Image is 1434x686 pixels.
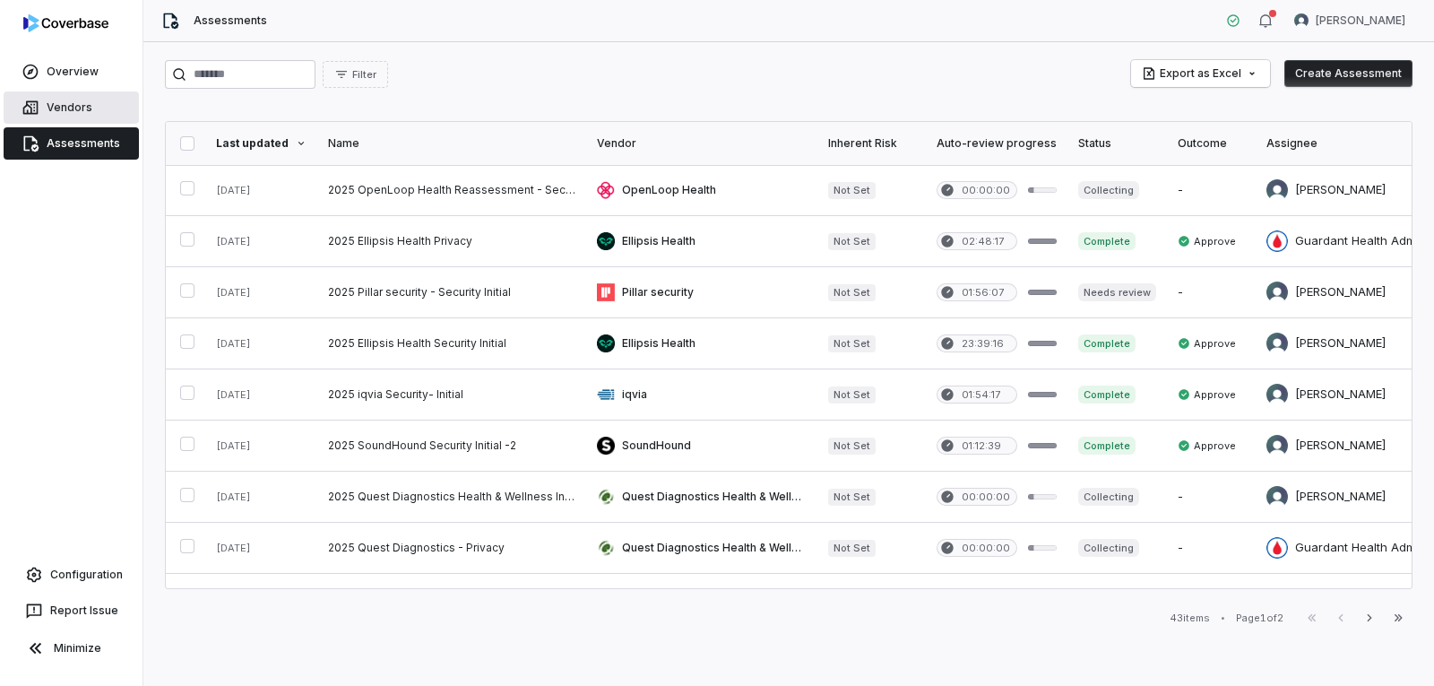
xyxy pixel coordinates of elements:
a: Vendors [4,91,139,124]
span: Report Issue [50,604,118,618]
div: Page 1 of 2 [1236,612,1283,625]
span: Minimize [54,641,101,656]
div: • [1221,612,1225,624]
img: Arun Muthu avatar [1266,486,1288,508]
button: Filter [323,61,388,88]
button: Arun Muthu avatar[PERSON_NAME] [1283,7,1416,34]
div: Outcome [1178,136,1245,151]
span: Configuration [50,568,123,582]
span: Assessments [194,13,267,28]
td: - [1167,267,1256,318]
a: Assessments [4,127,139,160]
img: Arun Muthu avatar [1266,282,1288,303]
span: Vendors [47,100,92,115]
div: Status [1078,136,1156,151]
button: Create Assessment [1284,60,1412,87]
td: - [1167,472,1256,523]
button: Report Issue [7,595,135,627]
span: Overview [47,65,99,79]
img: Arun Muthu avatar [1266,333,1288,354]
img: Arun Muthu avatar [1266,384,1288,405]
div: Name [328,136,575,151]
div: Last updated [216,136,307,151]
a: Overview [4,56,139,88]
img: Arun Muthu avatar [1266,435,1288,456]
div: Auto-review progress [937,136,1057,151]
img: logo-D7KZi-bG.svg [23,14,108,32]
a: Configuration [7,559,135,591]
span: Assessments [47,136,120,151]
img: Arun Muthu avatar [1294,13,1309,28]
td: - [1167,523,1256,574]
img: Jesse Nord avatar [1266,179,1288,201]
img: Guardant Health Admin avatar [1266,537,1288,559]
button: Minimize [7,630,135,666]
div: 43 items [1170,612,1210,625]
span: Filter [352,68,376,82]
div: Inherent Risk [828,136,915,151]
div: Assignee [1266,136,1426,151]
div: Vendor [597,136,807,151]
td: - [1167,165,1256,216]
span: [PERSON_NAME] [1316,13,1405,28]
img: Guardant Health Admin avatar [1266,230,1288,252]
button: Export as Excel [1131,60,1270,87]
